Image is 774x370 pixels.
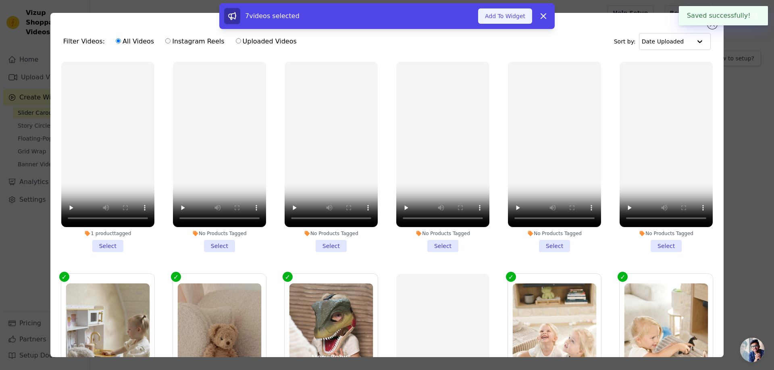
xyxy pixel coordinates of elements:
[620,230,713,237] div: No Products Tagged
[285,230,378,237] div: No Products Tagged
[396,230,489,237] div: No Products Tagged
[165,36,225,47] label: Instagram Reels
[478,8,532,24] button: Add To Widget
[614,33,711,50] div: Sort by:
[508,230,601,237] div: No Products Tagged
[245,12,300,20] span: 7 videos selected
[679,6,768,25] div: Saved successfully!
[740,338,764,362] div: Otwarty czat
[63,32,301,51] div: Filter Videos:
[115,36,154,47] label: All Videos
[235,36,297,47] label: Uploaded Videos
[173,230,266,237] div: No Products Tagged
[751,11,760,21] button: Close
[61,230,154,237] div: 1 product tagged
